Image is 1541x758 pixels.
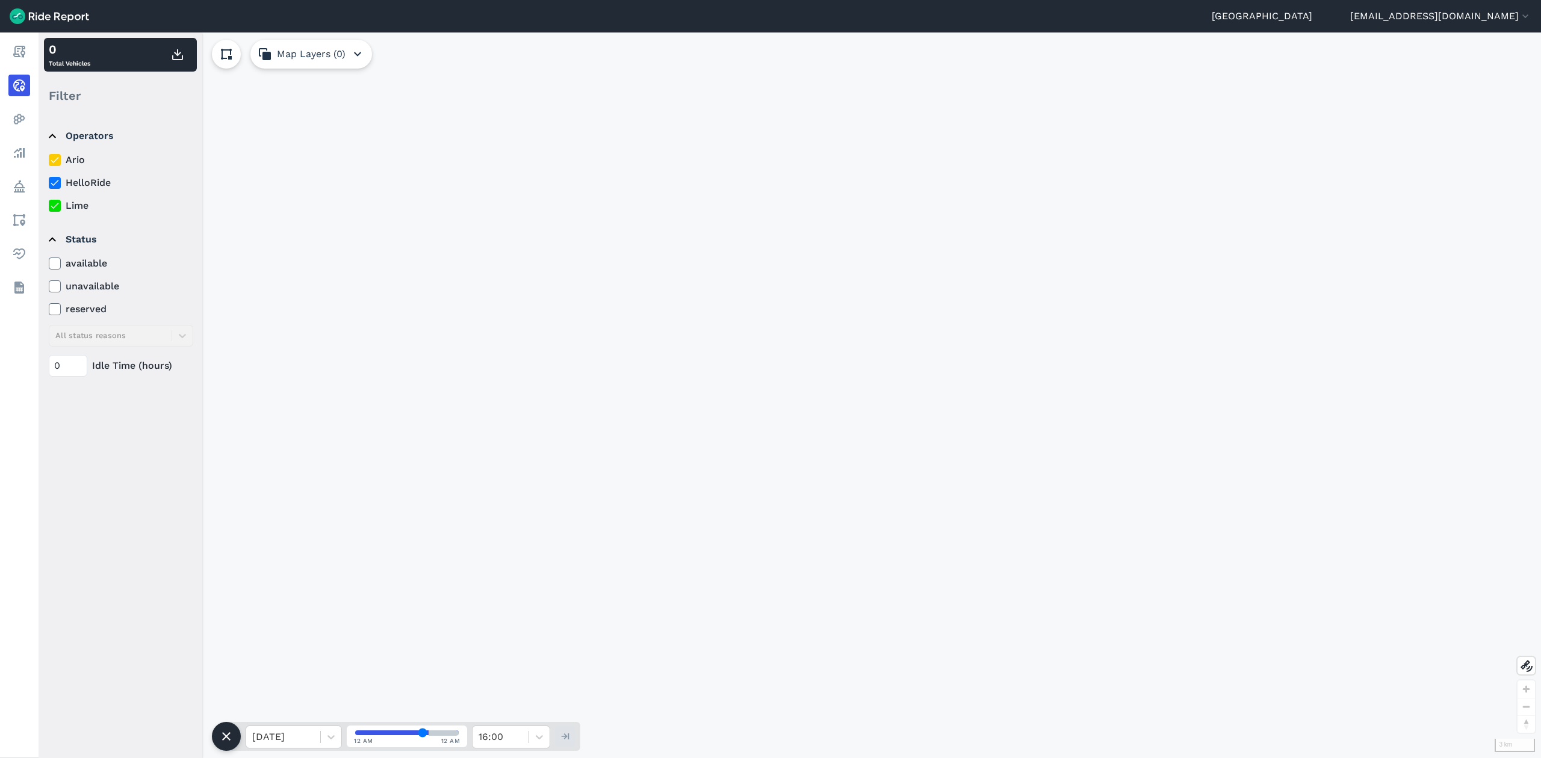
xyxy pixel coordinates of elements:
div: Total Vehicles [49,40,90,69]
a: [GEOGRAPHIC_DATA] [1212,9,1312,23]
label: Lime [49,199,193,213]
a: Health [8,243,30,265]
button: Map Layers (0) [250,40,372,69]
a: Analyze [8,142,30,164]
button: [EMAIL_ADDRESS][DOMAIN_NAME] [1350,9,1531,23]
div: 0 [49,40,90,58]
label: available [49,256,193,271]
span: 12 AM [441,736,460,745]
a: Datasets [8,277,30,298]
label: reserved [49,302,193,316]
a: Areas [8,209,30,231]
div: Filter [44,77,197,114]
a: Report [8,41,30,63]
span: 12 AM [354,736,373,745]
a: Heatmaps [8,108,30,130]
label: Ario [49,153,193,167]
summary: Status [49,223,191,256]
label: HelloRide [49,176,193,190]
label: unavailable [49,279,193,294]
a: Policy [8,176,30,197]
a: Realtime [8,75,30,96]
div: loading [39,32,1541,758]
div: Idle Time (hours) [49,355,193,377]
img: Ride Report [10,8,89,24]
summary: Operators [49,119,191,153]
